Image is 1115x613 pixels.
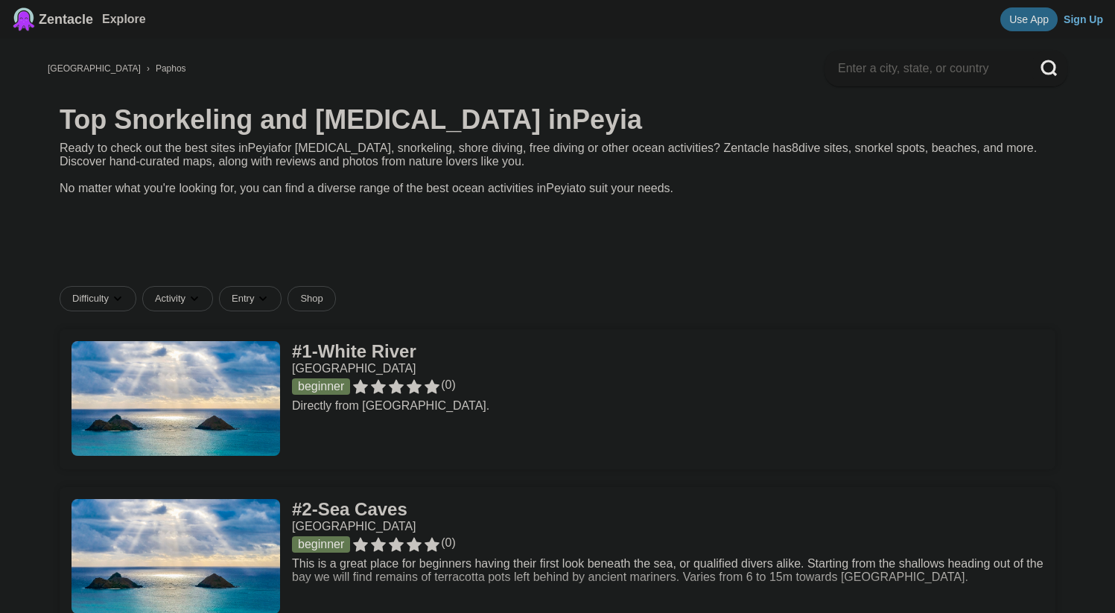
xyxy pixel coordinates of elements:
a: Explore [102,13,146,25]
span: › [147,63,150,74]
span: Difficulty [72,293,109,305]
button: Difficultydropdown caret [60,286,142,311]
img: dropdown caret [112,293,124,305]
span: Entry [232,293,254,305]
button: Activitydropdown caret [142,286,219,311]
a: [GEOGRAPHIC_DATA] [48,63,141,74]
img: dropdown caret [188,293,200,305]
a: Sign Up [1064,13,1103,25]
a: Paphos [156,63,186,74]
span: Zentacle [39,12,93,28]
h1: Top Snorkeling and [MEDICAL_DATA] in Peyia [60,104,1055,136]
img: Zentacle logo [12,7,36,31]
a: Shop [288,286,335,311]
a: Use App [1000,7,1058,31]
span: Activity [155,293,185,305]
img: dropdown caret [257,293,269,305]
a: Zentacle logoZentacle [12,7,93,31]
input: Enter a city, state, or country [836,61,1020,76]
button: Entrydropdown caret [219,286,288,311]
div: Ready to check out the best sites in Peyia for [MEDICAL_DATA], snorkeling, shore diving, free div... [48,142,1067,195]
